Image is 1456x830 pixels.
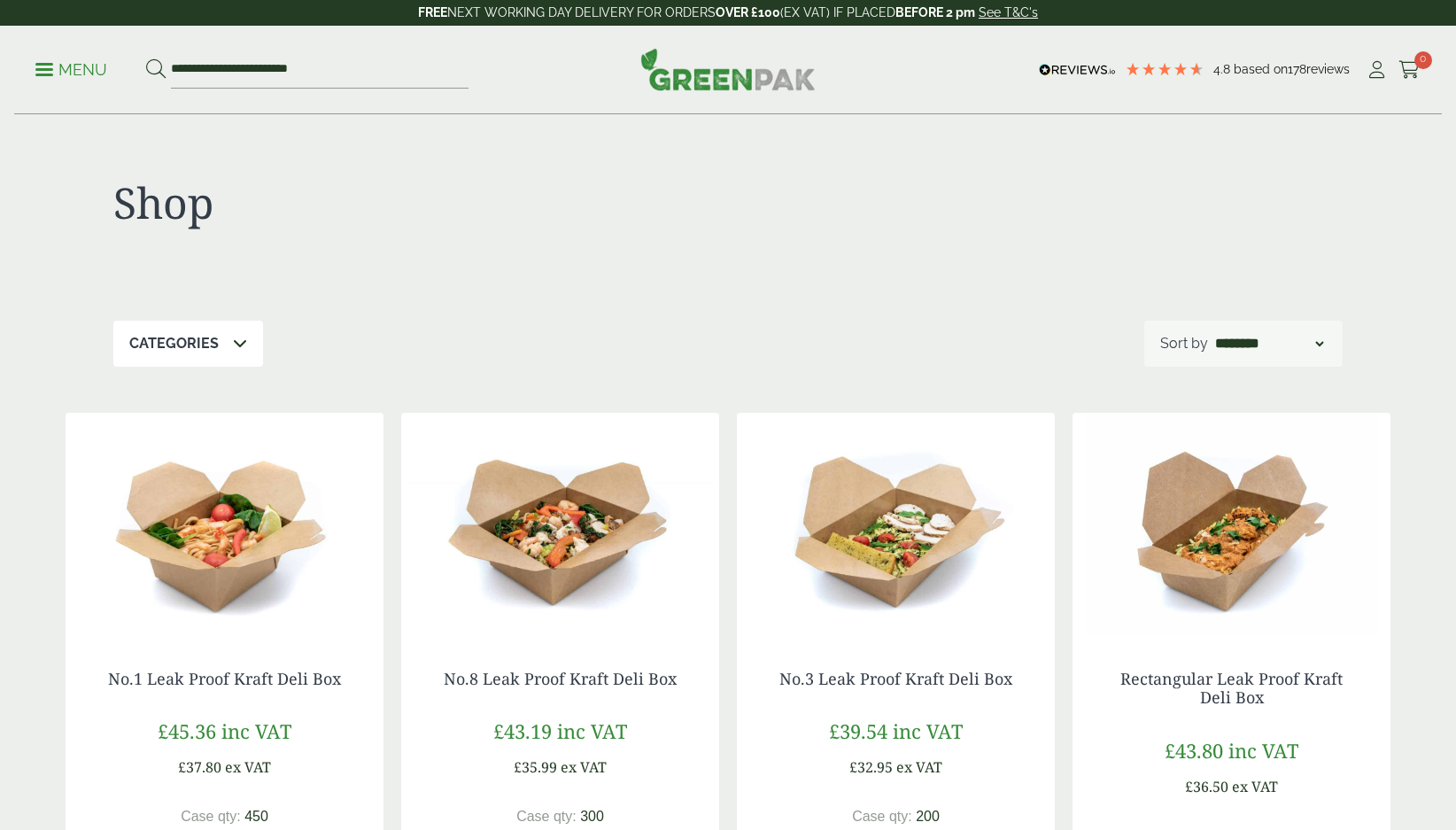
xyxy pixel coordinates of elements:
[852,809,912,824] span: Case qty:
[1398,57,1421,83] a: 0
[561,757,607,777] span: ex VAT
[1288,62,1306,76] span: 178
[129,333,219,354] p: Categories
[893,718,963,744] span: inc VAT
[779,668,1012,689] a: No.3 Leak Proof Kraft Deli Box
[580,809,604,824] span: 300
[35,59,107,81] p: Menu
[516,809,577,824] span: Case qty:
[181,809,241,824] span: Case qty:
[1366,61,1388,79] i: My Account
[557,718,627,744] span: inc VAT
[401,413,719,634] img: No 8 Deli Box with Prawn Chicken Stir Fry
[108,668,341,689] a: No.1 Leak Proof Kraft Deli Box
[1073,413,1390,634] img: Rectangle Deli Box with Chicken Curry
[244,809,268,824] span: 450
[1228,737,1298,764] span: inc VAT
[418,5,447,19] strong: FREE
[178,757,221,777] span: £37.80
[1120,668,1343,709] a: Rectangular Leak Proof Kraft Deli Box
[1160,333,1208,354] p: Sort by
[916,809,940,824] span: 200
[35,59,107,77] a: Menu
[1398,61,1421,79] i: Cart
[1212,333,1327,354] select: Shop order
[895,5,975,19] strong: BEFORE 2 pm
[221,718,291,744] span: inc VAT
[896,757,942,777] span: ex VAT
[829,718,887,744] span: £39.54
[1165,737,1223,764] span: £43.80
[716,5,780,19] strong: OVER £100
[444,668,677,689] a: No.8 Leak Proof Kraft Deli Box
[225,757,271,777] span: ex VAT
[1306,62,1350,76] span: reviews
[849,757,893,777] span: £32.95
[1234,62,1288,76] span: Based on
[514,757,557,777] span: £35.99
[493,718,552,744] span: £43.19
[158,718,216,744] span: £45.36
[979,5,1038,19] a: See T&C's
[1185,777,1228,796] span: £36.50
[113,177,728,229] h1: Shop
[1125,61,1204,77] div: 4.78 Stars
[1213,62,1234,76] span: 4.8
[640,48,816,90] img: GreenPak Supplies
[1414,51,1432,69] span: 0
[1232,777,1278,796] span: ex VAT
[1039,64,1116,76] img: REVIEWS.io
[66,413,383,634] img: kraft deli box
[737,413,1055,634] img: No 3 Deli Box with Pasta Pesto Chicken Salad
